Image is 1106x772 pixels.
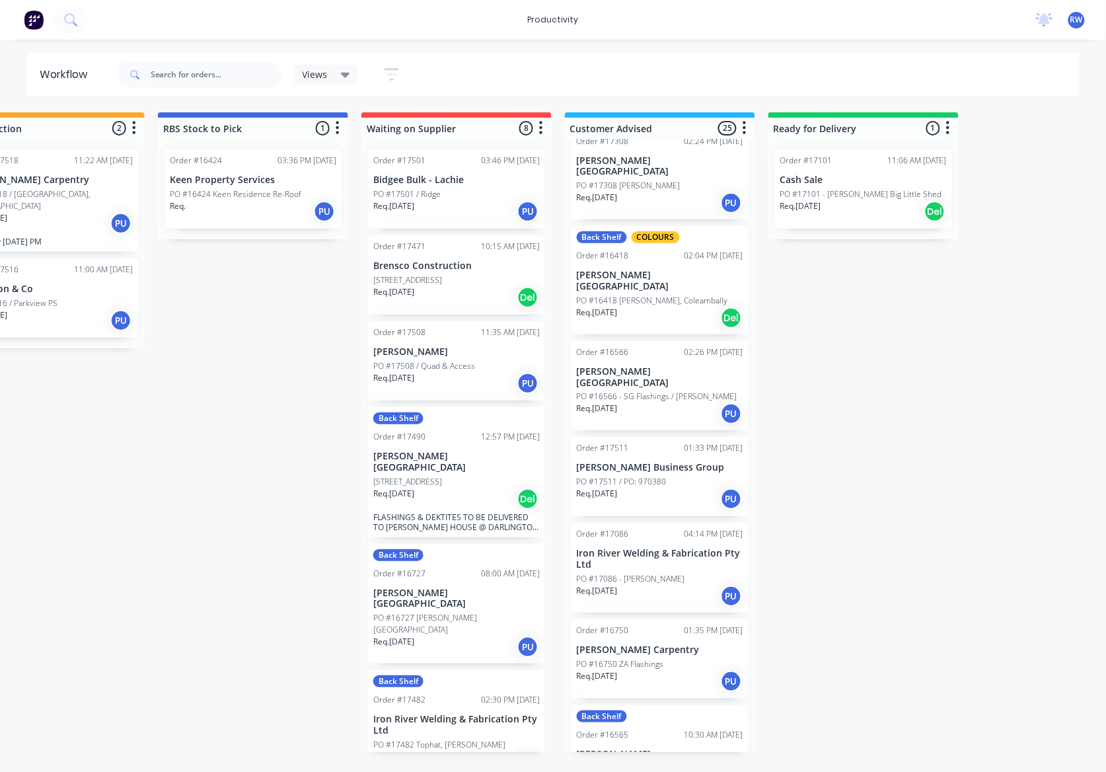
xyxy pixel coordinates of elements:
p: Req. [DATE] [373,751,414,763]
p: [PERSON_NAME] [577,749,743,760]
div: COLOURS [632,231,680,243]
p: Req. [DATE] [373,200,414,212]
p: Iron River Welding & Fabrication Pty Ltd [373,714,540,736]
div: Order #1751101:33 PM [DATE][PERSON_NAME] Business GroupPO #17511 / PO: 970380Req.[DATE]PU [571,437,749,516]
div: Order #1730802:24 PM [DATE][PERSON_NAME][GEOGRAPHIC_DATA]PO #17308 [PERSON_NAME]Req.[DATE]PU [571,130,749,220]
div: Order #1710111:06 AM [DATE]Cash SalePO #17101 - [PERSON_NAME] Big Little ShedReq.[DATE]Del [775,149,952,229]
div: 02:30 PM [DATE] [481,694,540,706]
div: PU [721,192,742,213]
p: PO #16750 ZA Flashings [577,658,664,670]
div: Order #1750811:35 AM [DATE][PERSON_NAME]PO #17508 / Quad & AccessReq.[DATE]PU [368,321,545,401]
p: PO #16727 [PERSON_NAME][GEOGRAPHIC_DATA] [373,612,540,636]
div: Del [721,307,742,328]
p: PO #17101 - [PERSON_NAME] Big Little Shed [780,188,942,200]
p: [PERSON_NAME][GEOGRAPHIC_DATA] [577,270,743,292]
div: Back ShelfOrder #1749012:57 PM [DATE][PERSON_NAME][GEOGRAPHIC_DATA][STREET_ADDRESS]Req.[DATE]DelF... [368,407,545,537]
div: 10:15 AM [DATE] [481,241,540,252]
div: Order #16727 [373,568,425,580]
p: [PERSON_NAME] [373,346,540,358]
div: Order #1642403:36 PM [DATE]Keen Property ServicesPO #16424 Keen Residence Re-RoofReq.PU [165,149,342,229]
p: FLASHINGS & DEKTITES TO BE DELIVERED TO [PERSON_NAME] HOUSE @ DARLINGTON PT [DATE] 4th, ALONG WIT... [373,512,540,532]
span: RW [1070,14,1083,26]
p: [PERSON_NAME] Business Group [577,462,743,473]
p: [STREET_ADDRESS] [373,476,442,488]
div: Order #1747110:15 AM [DATE]Brensco Construction[STREET_ADDRESS]Req.[DATE]Del [368,235,545,315]
div: 02:04 PM [DATE] [684,250,743,262]
div: 04:14 PM [DATE] [684,528,743,540]
div: PU [517,373,538,394]
div: Order #16565 [577,729,629,741]
p: PO #17508 / Quad & Access [373,360,475,372]
input: Search for orders... [151,61,281,88]
div: Order #17511 [577,442,629,454]
div: Back Shelf [373,412,424,424]
div: PU [721,586,742,607]
p: [PERSON_NAME][GEOGRAPHIC_DATA] [577,155,743,178]
p: [PERSON_NAME][GEOGRAPHIC_DATA] [373,451,540,473]
div: 11:35 AM [DATE] [481,327,540,338]
div: Back Shelf [373,675,424,687]
div: Workflow [40,67,94,83]
div: PU [721,403,742,424]
div: Order #17501 [373,155,425,167]
div: 11:00 AM [DATE] [74,264,133,276]
div: Order #16418 [577,250,629,262]
p: PO #17086 - [PERSON_NAME] [577,573,685,585]
p: Req. [170,200,186,212]
div: PU [721,671,742,692]
p: Brensco Construction [373,260,540,272]
div: Back ShelfOrder #1672708:00 AM [DATE][PERSON_NAME][GEOGRAPHIC_DATA]PO #16727 [PERSON_NAME][GEOGRA... [368,544,545,664]
div: Order #1656602:26 PM [DATE][PERSON_NAME][GEOGRAPHIC_DATA]PO #16566 - SG Flashings / [PERSON_NAME]... [571,341,749,431]
div: 02:24 PM [DATE] [684,135,743,147]
div: Order #17086 [577,528,629,540]
p: Keen Property Services [170,174,336,186]
div: Order #17508 [373,327,425,338]
div: 10:30 AM [DATE] [684,729,743,741]
p: Req. [DATE] [577,307,618,319]
div: Order #16424 [170,155,222,167]
div: 11:06 AM [DATE] [888,155,947,167]
p: [PERSON_NAME] Carpentry [577,644,743,656]
div: 08:00 AM [DATE] [481,568,540,580]
div: PU [517,637,538,658]
p: Req. [DATE] [373,636,414,648]
div: 01:33 PM [DATE] [684,442,743,454]
div: productivity [521,10,585,30]
p: PO #16566 - SG Flashings / [PERSON_NAME] [577,391,737,403]
div: Order #17471 [373,241,425,252]
div: Order #16750 [577,625,629,637]
div: 02:26 PM [DATE] [684,346,743,358]
div: PU [517,201,538,222]
div: PU [721,488,742,510]
p: Req. [DATE] [577,192,618,204]
p: [PERSON_NAME][GEOGRAPHIC_DATA] [373,588,540,610]
div: PU [314,201,335,222]
div: Order #1675001:35 PM [DATE][PERSON_NAME] CarpentryPO #16750 ZA FlashingsReq.[DATE]PU [571,619,749,699]
p: Iron River Welding & Fabrication Pty Ltd [577,548,743,570]
div: Back Shelf [373,549,424,561]
div: Back Shelf [577,711,627,722]
p: Req. [DATE] [577,670,618,682]
div: Order #17101 [780,155,832,167]
p: Req. [DATE] [780,200,821,212]
div: Order #17308 [577,135,629,147]
p: Req. [DATE] [373,488,414,500]
div: PU [110,213,131,234]
div: Back Shelf [577,231,627,243]
p: PO #17308 [PERSON_NAME] [577,180,681,192]
div: Order #17482 [373,694,425,706]
div: Order #17490 [373,431,425,443]
p: PO #17482 Tophat, [PERSON_NAME] [373,739,505,751]
div: Del [517,287,538,308]
img: Factory [24,10,44,30]
p: [STREET_ADDRESS] [373,274,442,286]
p: Cash Sale [780,174,947,186]
div: Order #1708604:14 PM [DATE]Iron River Welding & Fabrication Pty LtdPO #17086 - [PERSON_NAME]Req.[... [571,523,749,613]
div: 03:46 PM [DATE] [481,155,540,167]
div: Del [517,488,538,510]
div: 12:57 PM [DATE] [481,431,540,443]
p: Req. [DATE] [577,403,618,414]
div: 11:22 AM [DATE] [74,155,133,167]
p: Bidgee Bulk - Lachie [373,174,540,186]
p: Req. [DATE] [577,488,618,500]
